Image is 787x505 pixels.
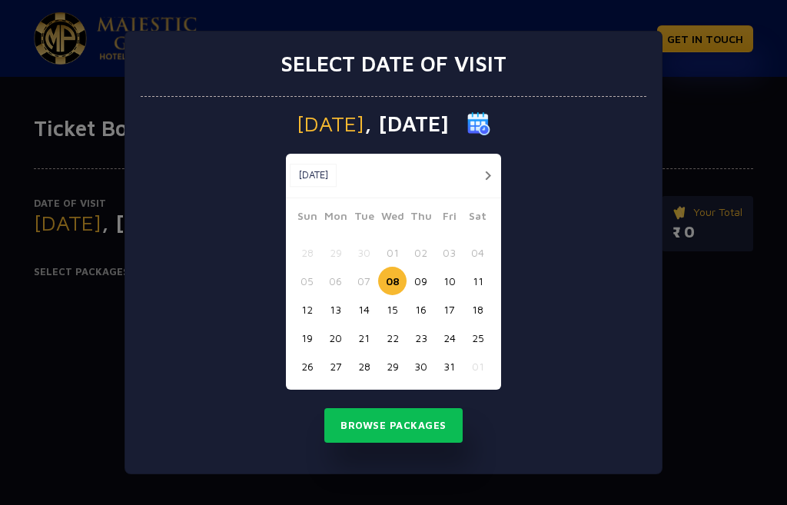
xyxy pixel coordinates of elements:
[378,295,407,324] button: 15
[407,295,435,324] button: 16
[463,238,492,267] button: 04
[407,267,435,295] button: 09
[321,352,350,380] button: 27
[467,112,490,135] img: calender icon
[321,267,350,295] button: 06
[350,208,378,229] span: Tue
[463,324,492,352] button: 25
[407,208,435,229] span: Thu
[321,295,350,324] button: 13
[290,164,337,187] button: [DATE]
[407,352,435,380] button: 30
[293,238,321,267] button: 28
[435,267,463,295] button: 10
[324,408,463,444] button: Browse Packages
[463,208,492,229] span: Sat
[463,267,492,295] button: 11
[350,352,378,380] button: 28
[378,324,407,352] button: 22
[297,113,364,135] span: [DATE]
[293,267,321,295] button: 05
[407,238,435,267] button: 02
[435,295,463,324] button: 17
[378,352,407,380] button: 29
[463,295,492,324] button: 18
[378,208,407,229] span: Wed
[364,113,449,135] span: , [DATE]
[350,238,378,267] button: 30
[435,352,463,380] button: 31
[350,295,378,324] button: 14
[435,324,463,352] button: 24
[350,267,378,295] button: 07
[321,324,350,352] button: 20
[407,324,435,352] button: 23
[281,51,506,77] h3: Select date of visit
[350,324,378,352] button: 21
[435,208,463,229] span: Fri
[378,238,407,267] button: 01
[378,267,407,295] button: 08
[321,238,350,267] button: 29
[463,352,492,380] button: 01
[293,208,321,229] span: Sun
[293,352,321,380] button: 26
[293,324,321,352] button: 19
[321,208,350,229] span: Mon
[435,238,463,267] button: 03
[293,295,321,324] button: 12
